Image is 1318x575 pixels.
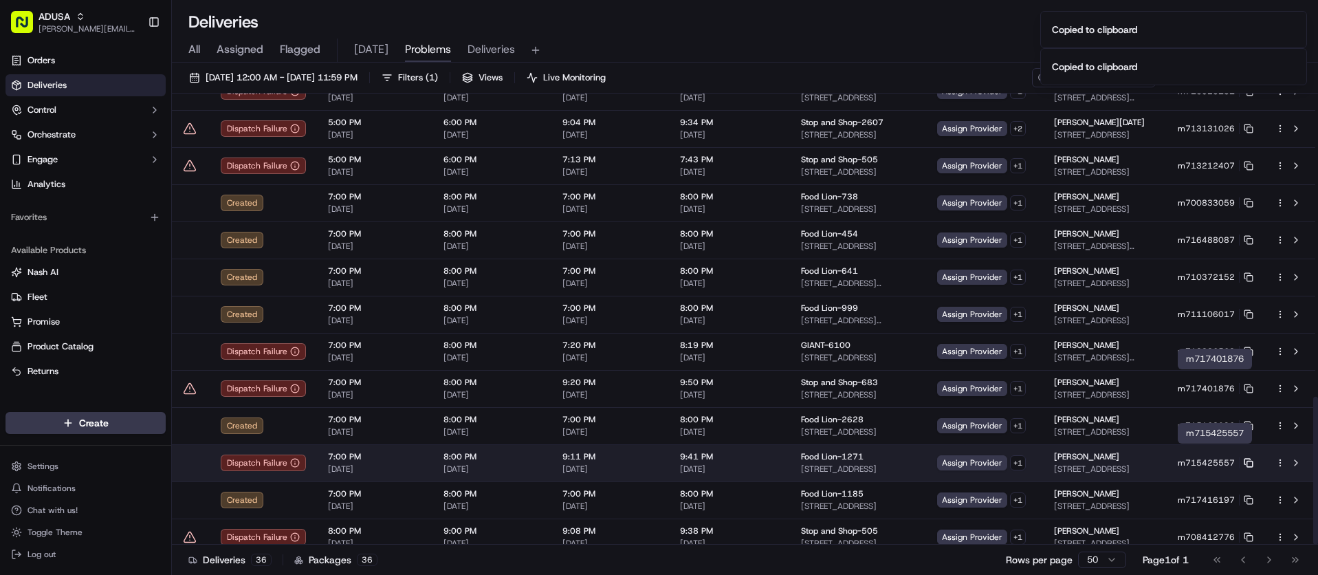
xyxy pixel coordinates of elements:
button: Dispatch Failure [221,380,306,397]
span: Stop and Shop-2607 [801,117,883,128]
span: Knowledge Base [28,199,105,213]
span: [STREET_ADDRESS] [801,92,915,103]
button: Returns [6,360,166,382]
span: [STREET_ADDRESS][PERSON_NAME][US_STATE] [801,278,915,289]
a: Deliveries [6,74,166,96]
a: Powered byPylon [97,232,166,243]
span: [STREET_ADDRESS] [1054,538,1156,549]
span: Product Catalog [28,340,94,353]
button: Dispatch Failure [221,158,306,174]
div: Page 1 of 1 [1143,553,1189,567]
span: [STREET_ADDRESS] [801,501,915,512]
button: +1 [1010,530,1026,545]
span: 8:00 PM [680,488,779,499]
span: [STREET_ADDRESS] [801,241,915,252]
button: +1 [1010,195,1026,210]
span: [STREET_ADDRESS] [1054,464,1156,475]
div: 📗 [14,201,25,212]
span: [STREET_ADDRESS] [801,352,915,363]
button: m713386563 [1178,346,1253,357]
span: [DATE] [680,204,779,215]
div: Dispatch Failure [221,455,306,471]
span: [DATE] [328,278,421,289]
span: 7:00 PM [328,340,421,351]
span: m717416197 [1178,495,1235,506]
span: Deliveries [28,79,67,91]
span: [STREET_ADDRESS] [801,538,915,549]
span: [STREET_ADDRESS] [1054,204,1156,215]
button: Fleet [6,286,166,308]
span: [STREET_ADDRESS] [801,389,915,400]
span: [DATE] [680,241,779,252]
span: 8:00 PM [680,414,779,425]
span: Assign Provider [937,270,1007,285]
span: Toggle Theme [28,527,83,538]
span: [DATE] [328,92,421,103]
span: [DATE] [443,204,540,215]
span: 9:11 PM [562,451,658,462]
span: [STREET_ADDRESS] [1054,426,1156,437]
span: [DATE] [680,352,779,363]
span: Pylon [137,233,166,243]
span: [STREET_ADDRESS] [1054,315,1156,326]
span: 8:00 PM [443,303,540,314]
span: Live Monitoring [543,72,606,84]
span: 5:00 PM [328,154,421,165]
span: [STREET_ADDRESS][PERSON_NAME][PERSON_NAME] [1054,352,1156,363]
button: m717416197 [1178,495,1253,506]
button: m715425557 [1178,457,1253,468]
span: 8:00 PM [680,191,779,202]
button: +2 [1010,121,1026,136]
div: Deliveries [188,553,272,567]
span: [DATE] [443,166,540,177]
button: Orchestrate [6,124,166,146]
button: Create [6,412,166,434]
span: [DATE] [680,501,779,512]
span: [DATE] [443,352,540,363]
span: m713386563 [1178,346,1235,357]
span: 7:00 PM [328,191,421,202]
span: 7:00 PM [328,414,421,425]
span: [DATE] [680,166,779,177]
span: 8:00 PM [328,525,421,536]
span: [STREET_ADDRESS] [801,204,915,215]
span: [DATE] [443,501,540,512]
button: Dispatch Failure [221,343,306,360]
div: m715425557 [1178,423,1252,444]
span: 9:50 PM [680,377,779,388]
button: +1 [1010,232,1026,248]
span: [DATE] [562,426,658,437]
span: 7:00 PM [562,303,658,314]
span: Returns [28,365,58,378]
button: Control [6,99,166,121]
button: +1 [1010,455,1026,470]
span: [DATE] [443,241,540,252]
span: [PERSON_NAME] [1054,525,1119,536]
span: [DATE] [562,464,658,475]
span: [DATE] [680,315,779,326]
div: Packages [294,553,377,567]
span: [STREET_ADDRESS] [801,464,915,475]
div: 💻 [116,201,127,212]
div: Copied to clipboard [1052,23,1137,36]
span: Food Lion-641 [801,265,858,276]
span: Assign Provider [937,121,1007,136]
span: 7:43 PM [680,154,779,165]
span: [PERSON_NAME] [1054,265,1119,276]
span: 8:00 PM [680,303,779,314]
span: [DATE] [562,92,658,103]
span: [DATE] [328,204,421,215]
span: 7:00 PM [328,488,421,499]
div: 36 [251,554,272,566]
span: [DATE] [562,204,658,215]
span: [STREET_ADDRESS] [1054,129,1156,140]
button: m713131026 [1178,123,1253,134]
span: [DATE] [443,315,540,326]
span: Nash AI [28,266,58,279]
span: [DATE] [328,129,421,140]
button: Promise [6,311,166,333]
span: m711106017 [1178,309,1235,320]
span: 6:00 PM [443,117,540,128]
